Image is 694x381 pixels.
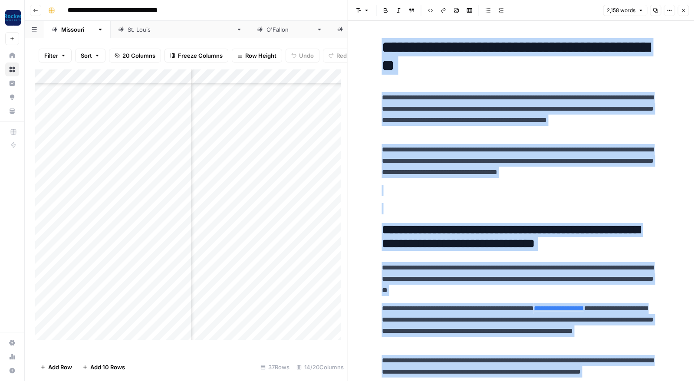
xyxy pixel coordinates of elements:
[266,25,313,34] div: [PERSON_NAME]
[286,49,319,62] button: Undo
[35,360,77,374] button: Add Row
[178,51,223,60] span: Freeze Columns
[39,49,72,62] button: Filter
[5,62,19,76] a: Browse
[122,51,155,60] span: 20 Columns
[48,363,72,371] span: Add Row
[5,76,19,90] a: Insights
[5,364,19,378] button: Help + Support
[5,104,19,118] a: Your Data
[5,10,21,26] img: Rocket Pilots Logo
[44,21,111,38] a: [US_STATE]
[607,7,635,14] span: 2,158 words
[81,51,92,60] span: Sort
[5,49,19,62] a: Home
[336,51,350,60] span: Redo
[90,363,125,371] span: Add 10 Rows
[109,49,161,62] button: 20 Columns
[5,336,19,350] a: Settings
[75,49,105,62] button: Sort
[323,49,356,62] button: Redo
[330,21,422,38] a: [GEOGRAPHIC_DATA]
[257,360,293,374] div: 37 Rows
[111,21,250,38] a: [GEOGRAPHIC_DATA][PERSON_NAME]
[61,25,94,34] div: [US_STATE]
[603,5,647,16] button: 2,158 words
[44,51,58,60] span: Filter
[128,25,233,34] div: [GEOGRAPHIC_DATA][PERSON_NAME]
[5,90,19,104] a: Opportunities
[5,7,19,29] button: Workspace: Rocket Pilots
[250,21,330,38] a: [PERSON_NAME]
[5,350,19,364] a: Usage
[293,360,347,374] div: 14/20 Columns
[77,360,130,374] button: Add 10 Rows
[232,49,282,62] button: Row Height
[245,51,276,60] span: Row Height
[164,49,228,62] button: Freeze Columns
[299,51,314,60] span: Undo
